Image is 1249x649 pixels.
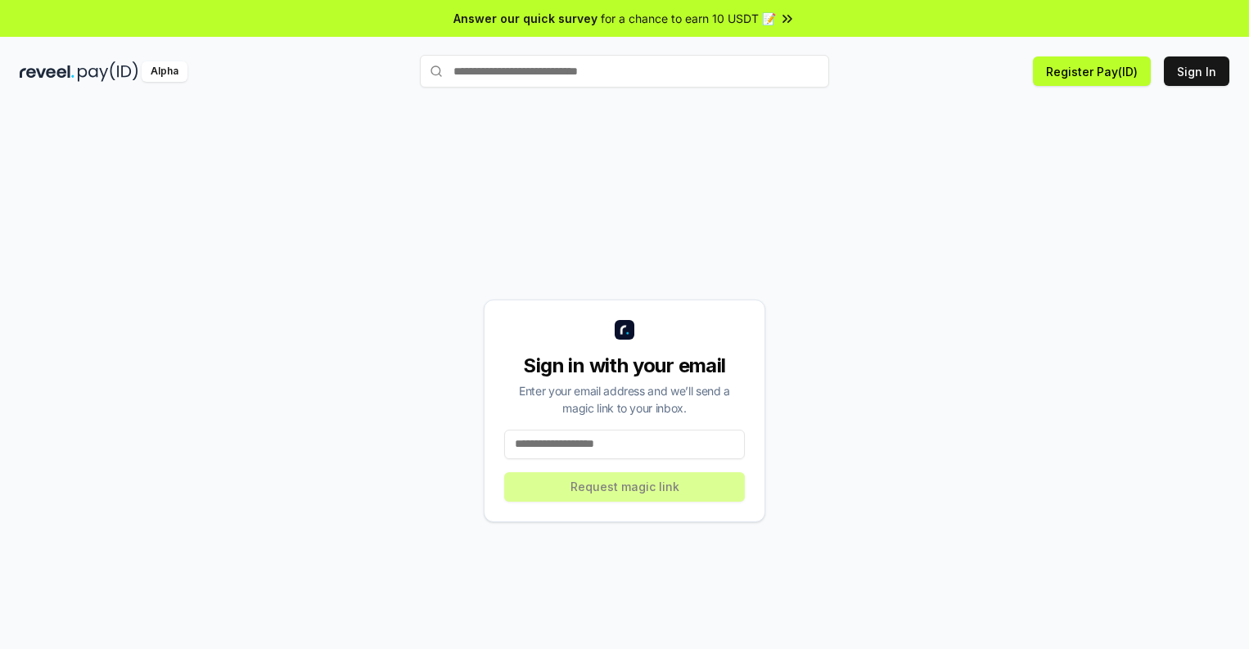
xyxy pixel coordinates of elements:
button: Register Pay(ID) [1033,56,1151,86]
div: Sign in with your email [504,353,745,379]
img: logo_small [615,320,634,340]
button: Sign In [1164,56,1229,86]
span: for a chance to earn 10 USDT 📝 [601,10,776,27]
span: Answer our quick survey [453,10,597,27]
div: Alpha [142,61,187,82]
img: reveel_dark [20,61,74,82]
img: pay_id [78,61,138,82]
div: Enter your email address and we’ll send a magic link to your inbox. [504,382,745,417]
